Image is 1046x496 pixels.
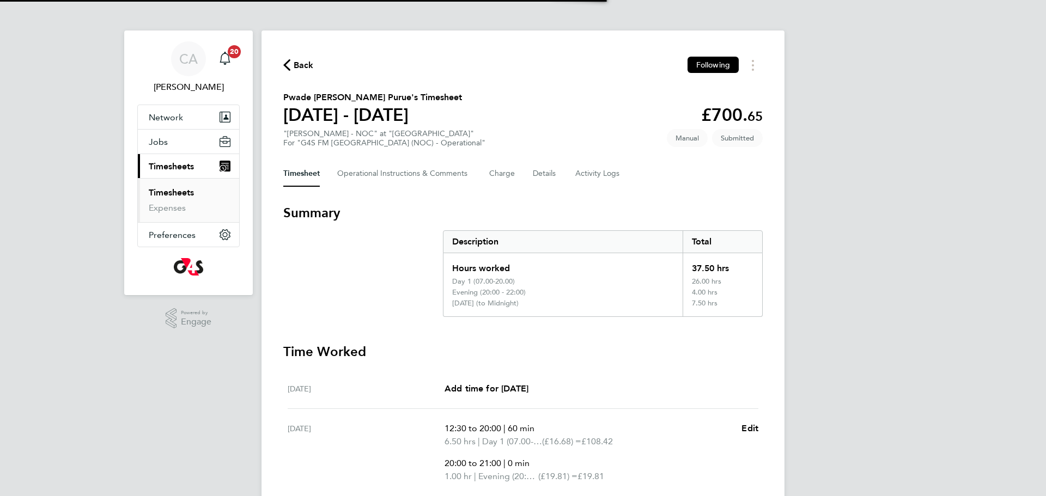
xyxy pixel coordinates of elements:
button: Jobs [138,130,239,154]
span: Back [294,59,314,72]
a: 20 [214,41,236,76]
span: Add time for [DATE] [445,383,528,394]
span: (£19.81) = [538,471,577,481]
span: | [503,458,506,468]
a: Expenses [149,203,186,213]
a: Edit [741,422,758,435]
span: 20:00 to 21:00 [445,458,501,468]
h2: Pwade [PERSON_NAME] Purue's Timesheet [283,91,462,104]
div: 4.00 hrs [683,288,762,299]
div: [DATE] [288,422,445,483]
button: Preferences [138,223,239,247]
h1: [DATE] - [DATE] [283,104,462,126]
span: This timesheet was manually created. [667,129,708,147]
button: Timesheets Menu [743,57,763,74]
div: 7.50 hrs [683,299,762,316]
span: 60 min [508,423,534,433]
button: Timesheet [283,161,320,187]
button: Following [688,57,739,73]
div: Hours worked [443,253,683,277]
span: | [503,423,506,433]
button: Back [283,58,314,72]
span: Engage [181,317,211,327]
span: £19.81 [577,471,604,481]
span: Day 1 (07.00-20.00) [482,435,542,448]
div: Timesheets [138,178,239,222]
div: 26.00 hrs [683,277,762,288]
a: Powered byEngage [166,308,212,329]
button: Network [138,105,239,129]
span: 20 [228,45,241,58]
a: Go to home page [137,258,240,275]
span: Following [696,60,730,70]
div: 37.50 hrs [683,253,762,277]
button: Timesheets [138,154,239,178]
h3: Time Worked [283,343,763,360]
span: 65 [747,108,763,124]
span: Evening (20:00 - 22:00) [478,470,538,483]
button: Activity Logs [575,161,621,187]
span: | [478,436,480,446]
div: For "G4S FM [GEOGRAPHIC_DATA] (NOC) - Operational" [283,138,485,148]
span: £108.42 [581,436,613,446]
span: 0 min [508,458,530,468]
span: Jobs [149,137,168,147]
div: Summary [443,230,763,317]
div: Evening (20:00 - 22:00) [452,288,526,297]
a: CA[PERSON_NAME] [137,41,240,94]
div: Total [683,231,762,253]
img: g4s-logo-retina.png [174,258,203,275]
span: Network [149,112,183,123]
nav: Main navigation [124,30,253,295]
span: 12:30 to 20:00 [445,423,501,433]
span: Powered by [181,308,211,317]
div: Description [443,231,683,253]
div: Day 1 (07.00-20.00) [452,277,515,286]
span: Timesheets [149,161,194,172]
span: This timesheet is Submitted. [712,129,763,147]
div: [DATE] (to Midnight) [452,299,519,308]
span: 1.00 hr [445,471,472,481]
div: [DATE] [288,382,445,395]
div: "[PERSON_NAME] - NOC" at "[GEOGRAPHIC_DATA]" [283,129,485,148]
span: Edit [741,423,758,433]
button: Operational Instructions & Comments [337,161,472,187]
span: Preferences [149,230,196,240]
button: Details [533,161,558,187]
span: CA [179,52,198,66]
span: | [474,471,476,481]
app-decimal: £700. [701,105,763,125]
span: 6.50 hrs [445,436,476,446]
span: Chyrie Anderson [137,81,240,94]
a: Add time for [DATE] [445,382,528,395]
h3: Summary [283,204,763,222]
span: (£16.68) = [542,436,581,446]
a: Timesheets [149,187,194,198]
button: Charge [489,161,515,187]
